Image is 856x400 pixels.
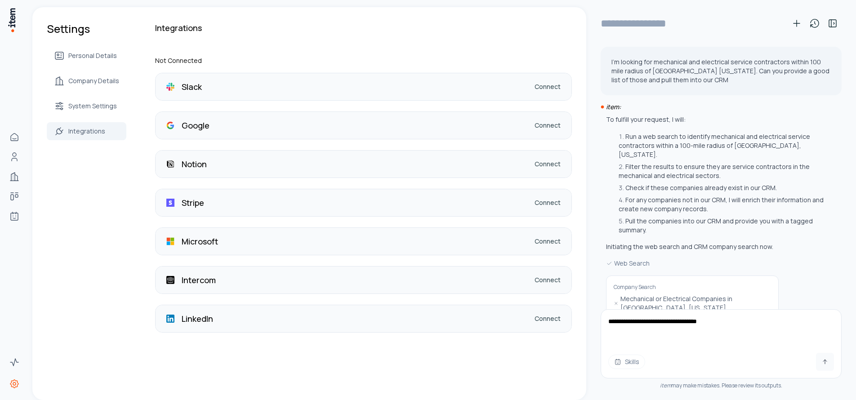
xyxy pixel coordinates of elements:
div: Web Search [606,258,831,268]
p: I'm looking for mechanical and electrical service contractors within 100 mile radius of [GEOGRAPH... [611,58,831,84]
button: Toggle sidebar [824,14,842,32]
img: Microsoft logo [166,237,174,245]
a: System Settings [47,97,126,115]
a: Settings [5,375,23,393]
li: Pull the companies into our CRM and provide you with a tagged summary. [616,217,831,235]
img: Item Brain Logo [7,7,16,33]
button: Skills [608,355,645,369]
a: Companies [5,168,23,186]
div: may make mistakes. Please review its outputs. [601,382,842,389]
li: Check if these companies already exist in our CRM. [616,183,831,192]
li: Run a web search to identify mechanical and electrical service contractors within a 100-mile radi... [616,132,831,159]
a: Company SearchMechanical or Electrical Companies in [GEOGRAPHIC_DATA], [US_STATE] [606,276,779,320]
img: Google logo [166,121,174,129]
span: Integrations [68,127,105,136]
h6: Company Search [614,283,766,291]
p: Notion [182,158,207,170]
a: Activity [5,353,23,371]
h1: Settings [47,22,126,36]
i: item [660,382,671,389]
i: item: [606,102,621,111]
p: Google [182,119,210,132]
p: Microsoft [182,235,218,248]
p: Slack [182,80,202,93]
a: Integrations [47,122,126,140]
span: System Settings [68,102,117,111]
span: Skills [625,357,639,366]
button: Send message [816,353,834,371]
h2: Integrations [155,22,572,34]
a: Connect [535,121,561,130]
button: New conversation [788,14,806,32]
img: Slack logo [166,83,174,91]
a: Connect [535,276,561,284]
span: Personal Details [68,51,117,60]
p: LinkedIn [182,312,213,325]
span: Company Details [68,76,119,85]
img: Intercom logo [166,276,174,284]
p: Not Connected [155,56,572,66]
li: Filter the results to ensure they are service contractors in the mechanical and electrical sectors. [616,162,831,180]
p: Intercom [182,274,216,286]
a: Connect [535,314,561,323]
a: Deals [5,187,23,205]
a: People [5,148,23,166]
button: View history [806,14,824,32]
a: Connect [535,160,561,169]
a: Connect [535,237,561,246]
span: Mechanical or Electrical Companies in [GEOGRAPHIC_DATA], [US_STATE] [620,294,767,312]
img: Notion logo [166,160,174,168]
a: Agents [5,207,23,225]
p: Initiating the web search and CRM company search now. [606,242,831,251]
a: Connect [535,198,561,207]
p: Stripe [182,196,204,209]
p: To fulfill your request, I will: [606,115,831,124]
li: For any companies not in our CRM, I will enrich their information and create new company records. [616,196,831,213]
a: Company Details [47,72,126,90]
img: LinkedIn logo [166,315,174,323]
a: Personal Details [47,47,126,65]
a: Connect [535,82,561,91]
img: Stripe logo [166,199,174,207]
a: Home [5,128,23,146]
